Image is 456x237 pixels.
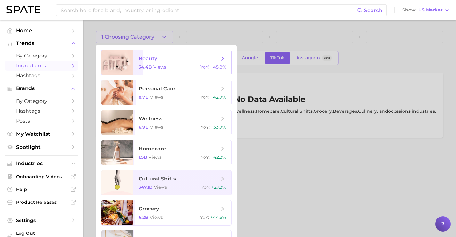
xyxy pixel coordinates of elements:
a: My Watchlist [5,129,78,139]
a: Help [5,185,78,194]
span: +27.3% [212,184,226,190]
button: Industries [5,159,78,168]
span: 1.5b [139,154,147,160]
span: +45.8% [211,64,226,70]
span: My Watchlist [16,131,67,137]
span: views [150,124,163,130]
span: views [150,94,163,100]
span: YoY : [200,94,209,100]
span: beauty [139,56,157,62]
span: Spotlight [16,144,67,150]
span: YoY : [201,184,210,190]
span: Trends [16,41,67,46]
span: cultural shifts [139,176,176,182]
a: Home [5,26,78,35]
input: Search here for a brand, industry, or ingredient [60,5,357,16]
span: US Market [418,8,443,12]
span: Onboarding Videos [16,174,67,180]
span: Show [402,8,416,12]
span: Product Releases [16,199,67,205]
span: by Category [16,53,67,59]
span: Hashtags [16,73,67,79]
span: wellness [139,116,162,122]
a: Posts [5,116,78,126]
a: Spotlight [5,142,78,152]
span: homecare [139,146,166,152]
span: YoY : [201,124,210,130]
span: 6.9b [139,124,149,130]
span: 34.4b [139,64,152,70]
span: 347.1b [139,184,153,190]
span: views [153,64,166,70]
span: views [148,154,162,160]
span: Industries [16,161,67,166]
button: Brands [5,84,78,93]
a: Onboarding Videos [5,172,78,181]
span: 8.7b [139,94,149,100]
a: Ingredients [5,61,78,71]
span: YoY : [200,214,209,220]
span: Posts [16,118,67,124]
span: grocery [139,206,159,212]
span: YoY : [200,64,209,70]
a: Hashtags [5,71,78,80]
span: +44.6% [210,214,226,220]
span: Ingredients [16,63,67,69]
span: Hashtags [16,108,67,114]
span: views [154,184,167,190]
span: Search [364,7,382,13]
a: Product Releases [5,197,78,207]
span: views [150,214,163,220]
button: Trends [5,39,78,48]
span: Help [16,187,67,192]
button: ShowUS Market [401,6,451,14]
span: +33.9% [211,124,226,130]
span: +42.9% [211,94,226,100]
span: Brands [16,86,67,91]
span: Settings [16,218,67,223]
span: Home [16,27,67,34]
img: SPATE [6,6,40,13]
a: Settings [5,216,78,225]
a: by Category [5,96,78,106]
span: Log Out [16,230,73,236]
span: +42.3% [211,154,226,160]
span: by Category [16,98,67,104]
span: 6.2b [139,214,148,220]
span: YoY : [201,154,210,160]
a: by Category [5,51,78,61]
span: personal care [139,86,175,92]
a: Hashtags [5,106,78,116]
